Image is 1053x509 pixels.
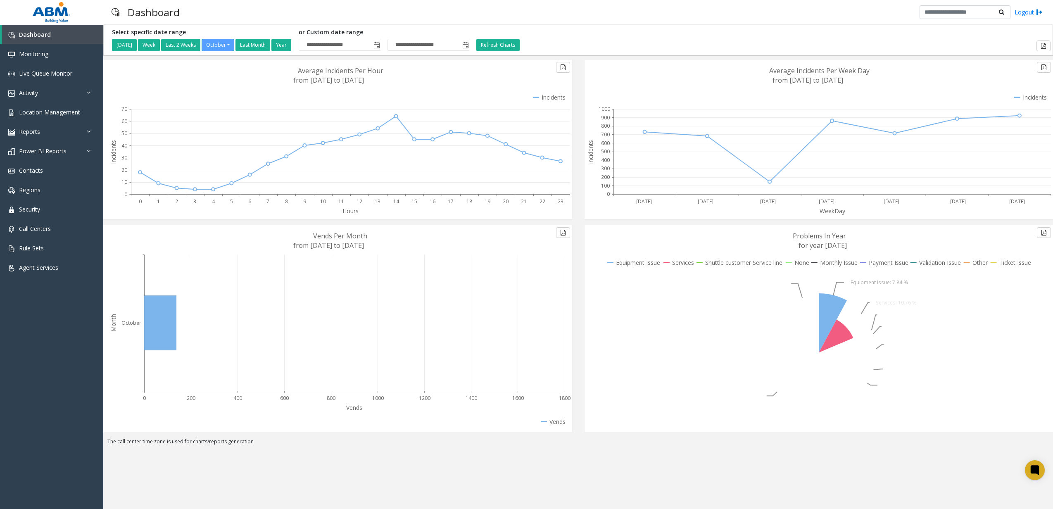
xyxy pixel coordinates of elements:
[280,395,289,402] text: 600
[540,198,545,205] text: 22
[2,25,103,44] a: Dashboard
[8,109,15,116] img: 'icon'
[8,90,15,97] img: 'icon'
[521,198,527,205] text: 21
[601,157,610,164] text: 400
[139,198,142,205] text: 0
[601,174,610,181] text: 200
[850,279,908,286] text: Equipment Issue: 7.84 %
[448,198,454,205] text: 17
[342,207,359,215] text: Hours
[876,299,917,306] text: Services: 10.76 %
[1037,227,1051,238] button: Export to pdf
[303,198,306,205] text: 9
[212,198,215,205] text: 4
[587,140,594,164] text: Incidents
[19,186,40,194] span: Regions
[112,2,119,22] img: pageIcon
[285,198,288,205] text: 8
[393,198,399,205] text: 14
[121,118,127,125] text: 60
[1015,8,1043,17] a: Logout
[109,314,117,332] text: Month
[8,32,15,38] img: 'icon'
[266,198,269,205] text: 7
[143,395,146,402] text: 0
[19,225,51,233] span: Call Centers
[419,395,430,402] text: 1200
[1036,8,1043,17] img: logout
[121,166,127,174] text: 20
[793,231,846,240] text: Problems In Year
[19,50,48,58] span: Monitoring
[375,198,380,205] text: 13
[19,31,51,38] span: Dashboard
[760,198,776,205] text: [DATE]
[372,39,381,51] span: Toggle popup
[121,319,141,326] text: October
[769,66,870,75] text: Average Incidents Per Week Day
[411,198,417,205] text: 15
[8,187,15,194] img: 'icon'
[601,165,610,172] text: 300
[124,2,184,22] h3: Dashboard
[466,395,477,402] text: 1400
[157,198,160,205] text: 1
[112,39,137,51] button: [DATE]
[121,105,127,112] text: 70
[8,71,15,77] img: 'icon'
[773,76,843,85] text: from [DATE] to [DATE]
[8,148,15,155] img: 'icon'
[19,108,80,116] span: Location Management
[8,168,15,174] img: 'icon'
[248,198,251,205] text: 6
[109,140,117,164] text: Incidents
[293,76,364,85] text: from [DATE] to [DATE]
[8,265,15,271] img: 'icon'
[19,205,40,213] span: Security
[8,51,15,58] img: 'icon'
[320,198,326,205] text: 10
[19,166,43,174] span: Contacts
[124,191,127,198] text: 0
[175,198,178,205] text: 2
[19,244,44,252] span: Rule Sets
[19,69,72,77] span: Live Queue Monitor
[19,147,67,155] span: Power BI Reports
[636,198,652,205] text: [DATE]
[112,29,292,36] h5: Select specific date range
[138,39,160,51] button: Week
[476,39,520,51] button: Refresh Charts
[884,198,899,205] text: [DATE]
[8,245,15,252] img: 'icon'
[1036,40,1051,51] button: Export to pdf
[19,128,40,136] span: Reports
[298,66,383,75] text: Average Incidents Per Hour
[187,395,195,402] text: 200
[230,198,233,205] text: 5
[313,231,367,240] text: Vends Per Month
[121,178,127,186] text: 10
[1009,198,1025,205] text: [DATE]
[461,39,470,51] span: Toggle popup
[599,105,610,112] text: 1000
[601,148,610,155] text: 500
[1037,62,1051,73] button: Export to pdf
[698,198,713,205] text: [DATE]
[338,198,344,205] text: 11
[512,395,524,402] text: 1600
[357,198,362,205] text: 12
[271,39,291,51] button: Year
[799,241,847,250] text: for year [DATE]
[607,191,610,198] text: 0
[601,122,610,129] text: 800
[161,39,200,51] button: Last 2 Weeks
[601,140,610,147] text: 600
[8,129,15,136] img: 'icon'
[193,198,196,205] text: 3
[233,395,242,402] text: 400
[293,241,364,250] text: from [DATE] to [DATE]
[485,198,490,205] text: 19
[327,395,335,402] text: 800
[8,226,15,233] img: 'icon'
